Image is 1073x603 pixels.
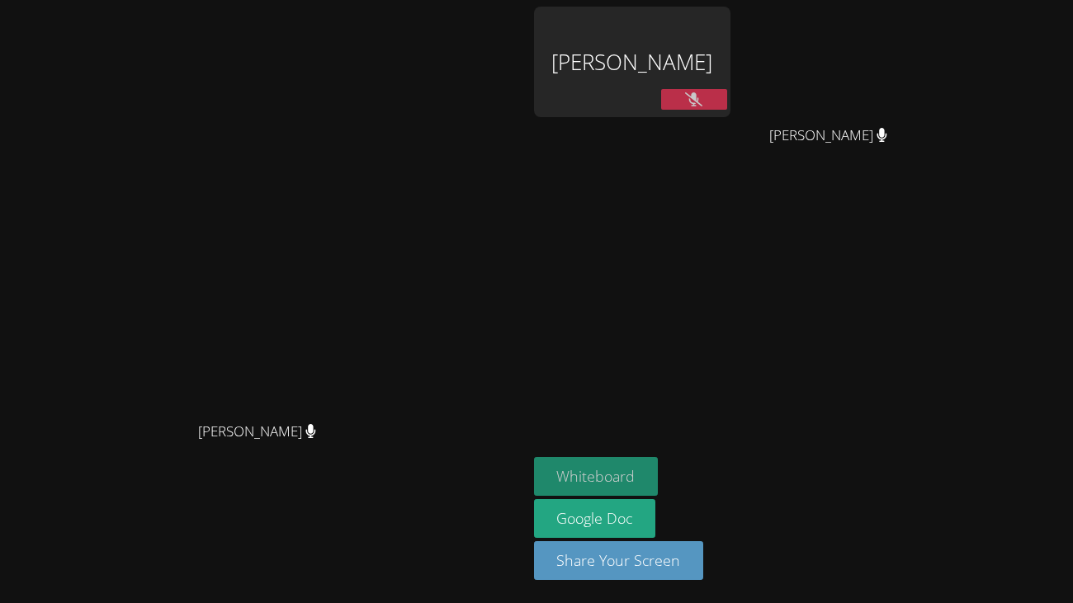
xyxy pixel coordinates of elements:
[534,499,656,538] a: Google Doc
[534,7,730,117] div: [PERSON_NAME]
[534,541,704,580] button: Share Your Screen
[198,420,316,444] span: [PERSON_NAME]
[534,457,659,496] button: Whiteboard
[769,124,887,148] span: [PERSON_NAME]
